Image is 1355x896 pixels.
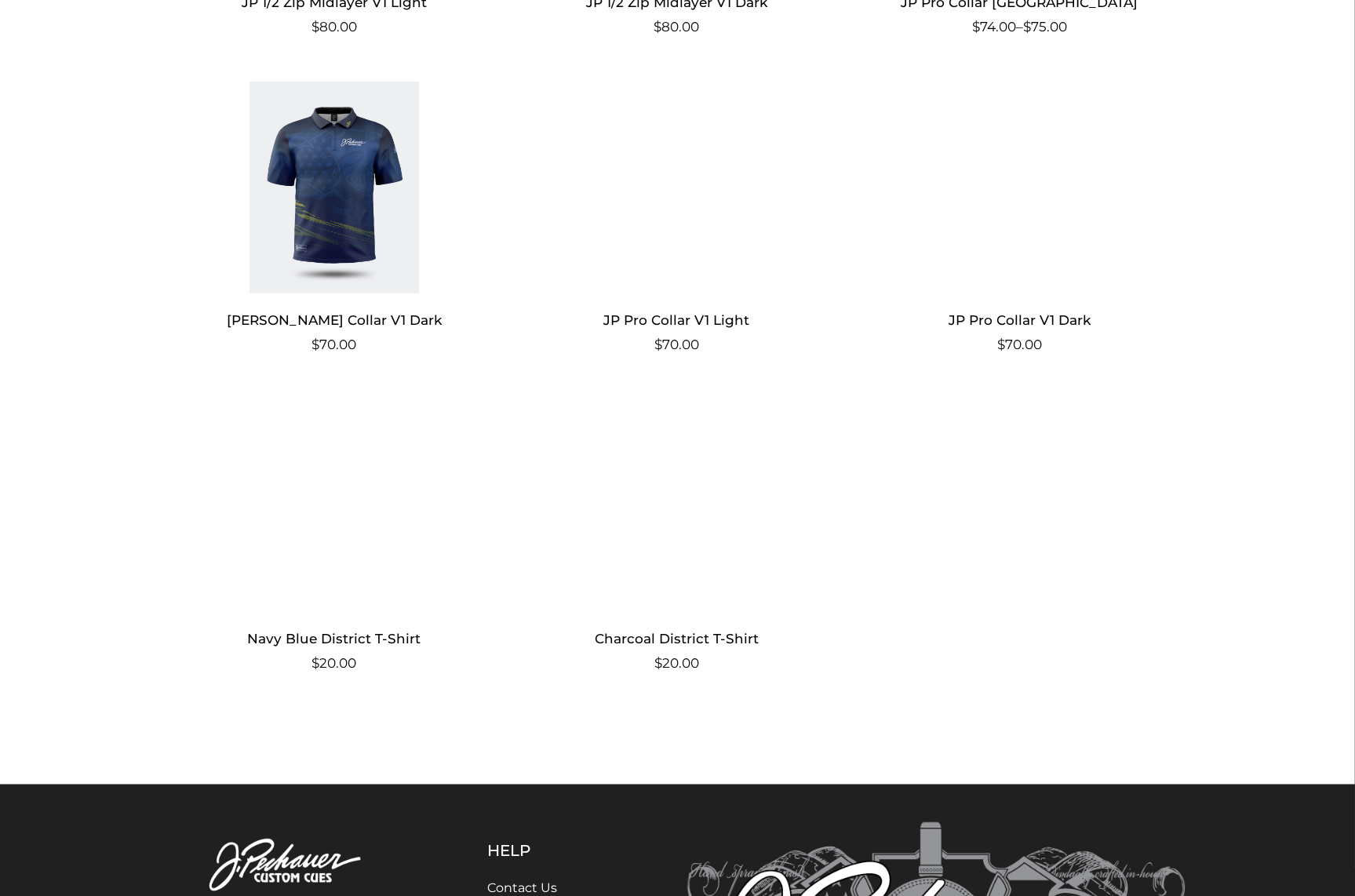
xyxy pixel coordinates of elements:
[524,399,829,673] a: Charcoal District T-Shirt $20.00
[182,624,487,653] h2: Navy Blue District T-Shirt
[311,19,319,35] span: $
[654,19,662,35] span: $
[972,19,1016,35] bdi: 74.00
[524,82,829,293] img: JP Pro Collar V1 Light
[524,306,829,335] h2: JP Pro Collar V1 Light
[867,82,1172,293] img: JP Pro Collar V1 Dark
[487,841,609,860] h5: Help
[654,337,662,352] span: $
[311,655,319,671] span: $
[311,337,356,352] bdi: 70.00
[182,399,487,611] img: Navy Blue District T-Shirt
[972,19,980,35] span: $
[311,337,319,352] span: $
[182,82,487,293] img: JP Polo Collar V1 Dark
[654,337,699,352] bdi: 70.00
[1023,19,1031,35] span: $
[182,82,487,355] a: [PERSON_NAME] Collar V1 Dark $70.00
[487,880,557,895] a: Contact Us
[997,337,1042,352] bdi: 70.00
[311,19,357,35] bdi: 80.00
[524,399,829,611] img: Charcoal District T-Shirt
[867,82,1172,355] a: JP Pro Collar V1 Dark $70.00
[867,306,1172,335] h2: JP Pro Collar V1 Dark
[524,624,829,653] h2: Charcoal District T-Shirt
[654,655,662,671] span: $
[997,337,1005,352] span: $
[182,306,487,335] h2: [PERSON_NAME] Collar V1 Dark
[524,82,829,355] a: JP Pro Collar V1 Light $70.00
[867,17,1172,38] span: –
[654,19,700,35] bdi: 80.00
[654,655,699,671] bdi: 20.00
[311,655,356,671] bdi: 20.00
[182,399,487,673] a: Navy Blue District T-Shirt $20.00
[1023,19,1067,35] bdi: 75.00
